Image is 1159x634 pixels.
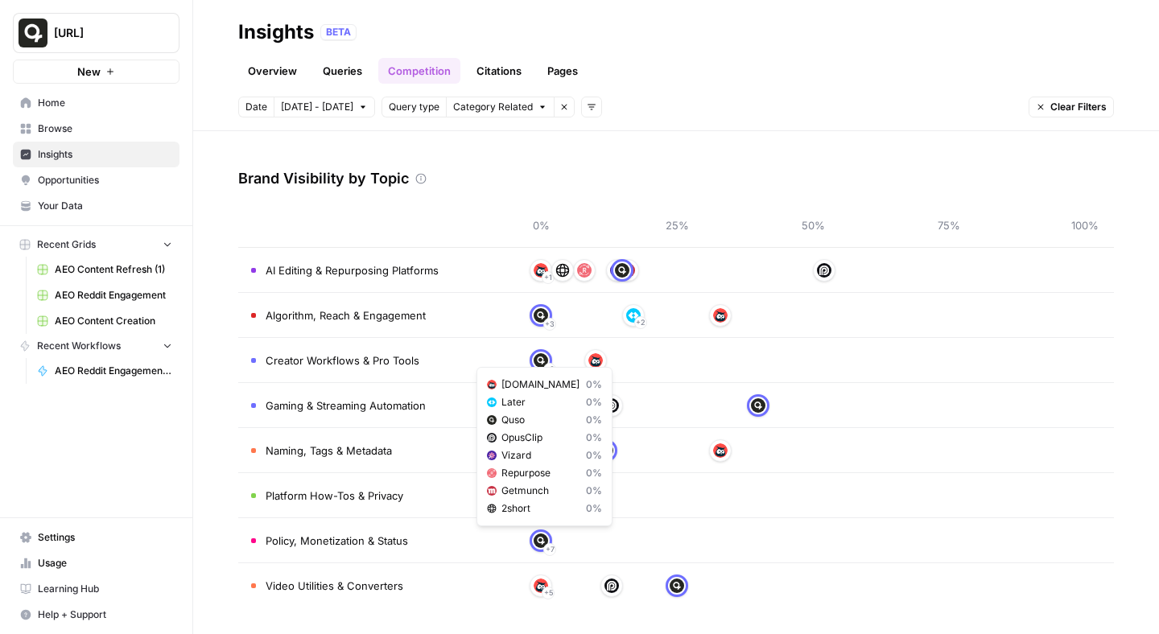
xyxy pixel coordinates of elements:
img: Quso.ai Logo [19,19,47,47]
span: 0 % [586,395,602,410]
a: Citations [467,58,531,84]
span: Algorithm, Reach & Engagement [266,307,426,323]
a: Browse [13,116,179,142]
span: 0 % [586,501,602,516]
img: y7aogpycgqgftgr3z9exmtd1oo6j [626,308,641,323]
span: 0 % [586,430,602,445]
img: dykp71fs8r7yh1wdyewj3ivjmega [487,486,497,496]
span: + 7 [546,541,555,558]
span: 0 % [586,448,602,463]
img: d3o86dh9e5t52ugdlebkfaguyzqk [487,380,497,389]
span: + 5 [544,585,553,601]
img: 9czg1jgv2bnhk7sh3yplb8ybruqf [604,578,619,593]
a: Settings [13,525,179,550]
img: zltqql8dhy431cgddisbewygxbvy [487,451,497,460]
span: Vizard [501,448,531,463]
img: qxefge4c0kvhfjno7jlwu70jd84l [670,578,684,593]
a: Usage [13,550,179,576]
span: Browse [38,121,172,136]
span: + 1 [544,270,552,286]
a: AEO Content Creation [30,308,179,334]
span: 2short [501,501,530,516]
span: Getmunch [501,484,549,498]
span: 0% [525,217,557,233]
span: Query type [389,100,439,114]
img: 9czg1jgv2bnhk7sh3yplb8ybruqf [817,263,831,278]
a: Your Data [13,193,179,219]
a: AEO Reddit Engagement - Fork [30,358,179,384]
span: [URL] [54,25,151,41]
img: d3o86dh9e5t52ugdlebkfaguyzqk [534,263,548,278]
div: BETA [320,24,357,40]
button: New [13,60,179,84]
a: Competition [378,58,460,84]
img: 9czg1jgv2bnhk7sh3yplb8ybruqf [487,433,497,443]
span: Help + Support [38,607,172,622]
span: Settings [38,530,172,545]
span: 100% [1069,217,1101,233]
span: Clear Filters [1050,100,1107,114]
span: Usage [38,556,172,570]
span: 0 % [586,377,602,392]
span: Quso [501,413,525,427]
img: d3o86dh9e5t52ugdlebkfaguyzqk [713,308,728,323]
img: ihxoybly6ev5029lxtojozt09e3o [487,468,497,478]
span: Repurpose [501,466,551,480]
img: y7aogpycgqgftgr3z9exmtd1oo6j [487,397,497,407]
span: AI Editing & Repurposing Platforms [266,262,439,278]
img: qxefge4c0kvhfjno7jlwu70jd84l [534,353,548,368]
span: Naming, Tags & Metadata [266,443,392,459]
img: ihxoybly6ev5029lxtojozt09e3o [577,263,592,278]
span: [DATE] - [DATE] [281,100,353,114]
a: Learning Hub [13,576,179,602]
span: 50% [797,217,829,233]
a: Queries [313,58,372,84]
span: Category Related [453,100,533,114]
a: AEO Reddit Engagement [30,282,179,308]
span: 0 % [586,413,602,427]
a: Insights [13,142,179,167]
button: Category Related [446,97,554,117]
button: Recent Workflows [13,334,179,358]
span: Recent Workflows [37,339,121,353]
span: 75% [933,217,965,233]
span: + 2 [636,315,645,331]
span: AEO Reddit Engagement - Fork [55,364,172,378]
span: New [77,64,101,80]
a: Home [13,90,179,116]
span: 0 % [586,484,602,498]
h3: Brand Visibility by Topic [238,167,409,190]
button: Recent Grids [13,233,179,257]
span: 0 % [586,466,602,480]
span: Recent Grids [37,237,96,252]
button: [DATE] - [DATE] [274,97,375,117]
span: OpusClip [501,430,542,445]
span: Your Data [38,199,172,213]
a: Overview [238,58,307,84]
img: qxefge4c0kvhfjno7jlwu70jd84l [534,308,548,323]
a: Pages [538,58,588,84]
span: Video Utilities & Converters [266,578,403,594]
img: qxefge4c0kvhfjno7jlwu70jd84l [534,533,548,548]
span: 25% [661,217,693,233]
span: + 6 [545,361,555,377]
button: Help + Support [13,602,179,628]
span: Insights [38,147,172,162]
img: qxefge4c0kvhfjno7jlwu70jd84l [751,398,765,413]
span: Home [38,96,172,110]
img: d3o86dh9e5t52ugdlebkfaguyzqk [588,353,603,368]
a: Opportunities [13,167,179,193]
span: AEO Content Refresh (1) [55,262,172,277]
span: Learning Hub [38,582,172,596]
span: + 3 [545,316,555,332]
a: AEO Content Refresh (1) [30,257,179,282]
img: qxefge4c0kvhfjno7jlwu70jd84l [615,263,629,278]
span: Gaming & Streaming Automation [266,397,426,414]
span: Date [245,100,267,114]
img: d3o86dh9e5t52ugdlebkfaguyzqk [713,443,728,458]
span: Platform How-Tos & Privacy [266,488,403,504]
span: [DOMAIN_NAME] [501,377,579,392]
img: zltqql8dhy431cgddisbewygxbvy [610,263,625,278]
span: AEO Reddit Engagement [55,288,172,303]
span: Opportunities [38,173,172,187]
